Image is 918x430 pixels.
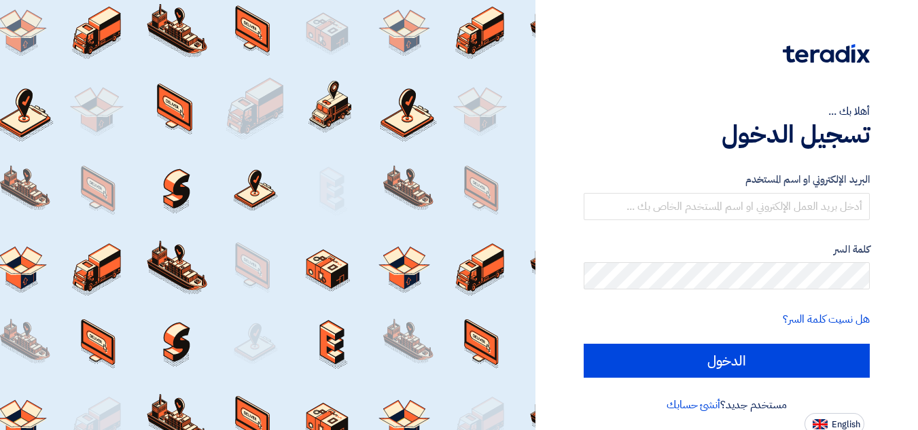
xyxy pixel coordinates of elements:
[584,103,870,120] div: أهلا بك ...
[584,397,870,413] div: مستخدم جديد؟
[783,44,870,63] img: Teradix logo
[783,311,870,327] a: هل نسيت كلمة السر؟
[832,420,860,429] span: English
[584,172,870,187] label: البريد الإلكتروني او اسم المستخدم
[584,193,870,220] input: أدخل بريد العمل الإلكتروني او اسم المستخدم الخاص بك ...
[584,242,870,257] label: كلمة السر
[584,120,870,149] h1: تسجيل الدخول
[813,419,828,429] img: en-US.png
[584,344,870,378] input: الدخول
[667,397,720,413] a: أنشئ حسابك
